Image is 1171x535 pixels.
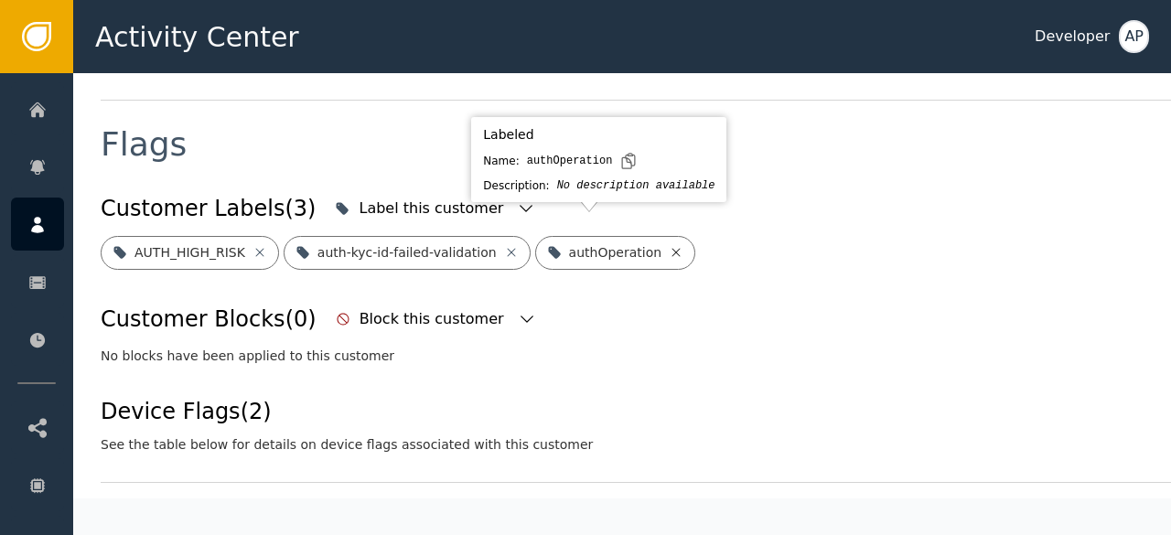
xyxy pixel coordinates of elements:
div: Flags [101,128,187,161]
div: authOperation [569,243,662,262]
div: Description: [483,177,549,194]
div: See the table below for details on device flags associated with this customer [101,435,593,455]
div: Labeled [483,125,714,144]
button: AP [1119,20,1149,53]
div: Customer Blocks (0) [101,303,317,336]
div: Name: [483,153,519,169]
span: Activity Center [95,16,299,58]
div: Device Flags (2) [101,395,593,428]
button: Label this customer [330,188,540,229]
div: auth-kyc-id-failed-validation [317,243,497,262]
div: No description available [557,177,715,194]
div: Customer Labels (3) [101,192,316,225]
div: authOperation [527,153,613,169]
div: AUTH_HIGH_RISK [134,243,245,262]
div: Block this customer [360,308,509,330]
button: Block this customer [331,299,541,339]
div: Developer [1035,26,1110,48]
div: Label this customer [359,198,508,219]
